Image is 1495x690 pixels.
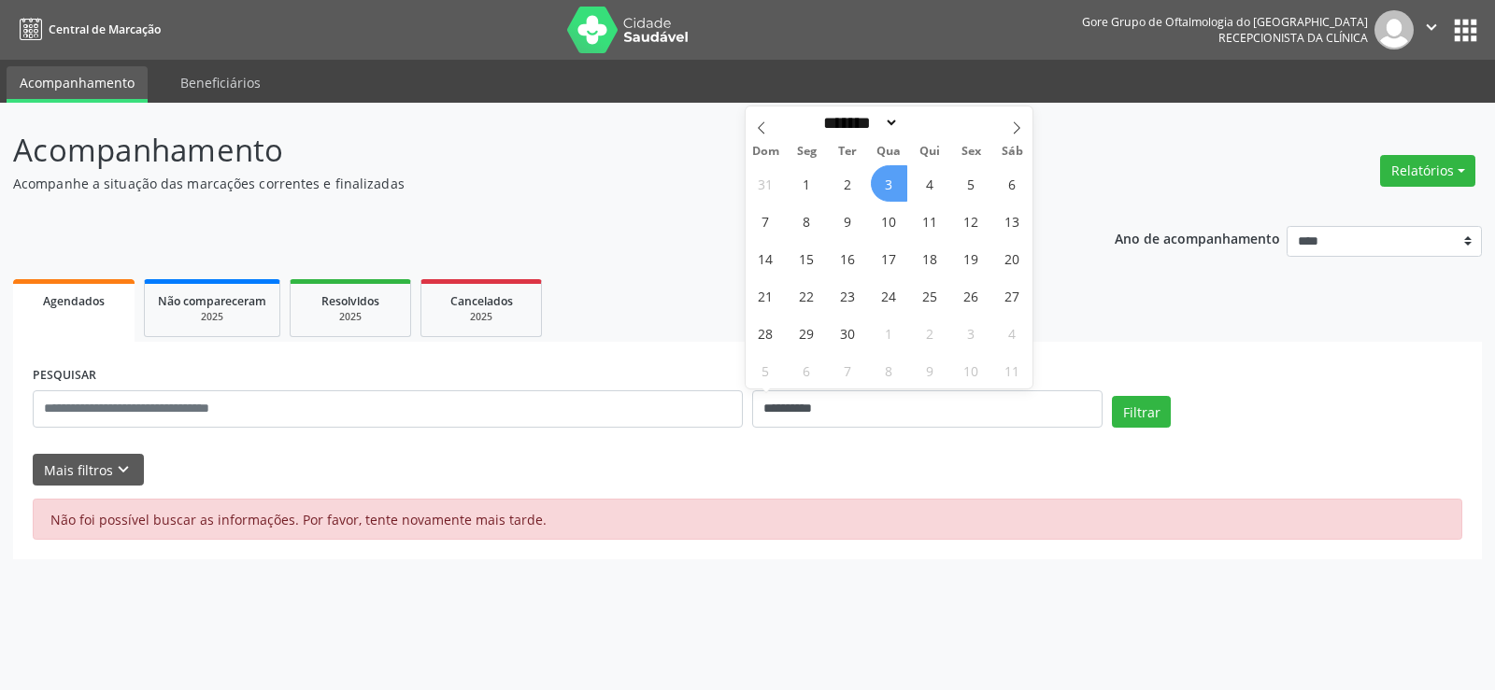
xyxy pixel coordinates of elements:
span: Setembro 9, 2025 [830,203,866,239]
span: Setembro 17, 2025 [871,240,907,276]
span: Outubro 8, 2025 [871,352,907,388]
span: Sáb [991,146,1032,158]
span: Setembro 16, 2025 [830,240,866,276]
span: Setembro 13, 2025 [994,203,1031,239]
span: Setembro 14, 2025 [747,240,784,276]
span: Setembro 11, 2025 [912,203,948,239]
span: Setembro 30, 2025 [830,315,866,351]
span: Agosto 31, 2025 [747,165,784,202]
span: Ter [827,146,868,158]
span: Dom [746,146,787,158]
span: Setembro 19, 2025 [953,240,990,276]
div: 2025 [158,310,266,324]
span: Outubro 3, 2025 [953,315,990,351]
span: Não compareceram [158,293,266,309]
a: Beneficiários [167,66,274,99]
div: 2025 [304,310,397,324]
span: Setembro 18, 2025 [912,240,948,276]
span: Setembro 21, 2025 [747,277,784,314]
img: img [1374,10,1414,49]
span: Setembro 2, 2025 [830,165,866,202]
a: Central de Marcação [13,14,161,45]
span: Recepcionista da clínica [1218,30,1368,46]
span: Outubro 7, 2025 [830,352,866,388]
span: Setembro 22, 2025 [789,277,825,314]
span: Setembro 20, 2025 [994,240,1031,276]
span: Resolvidos [321,293,379,309]
div: Não foi possível buscar as informações. Por favor, tente novamente mais tarde. [33,499,1462,540]
span: Setembro 15, 2025 [789,240,825,276]
p: Acompanhamento [13,127,1041,174]
span: Outubro 11, 2025 [994,352,1031,388]
span: Central de Marcação [49,21,161,37]
button:  [1414,10,1449,49]
span: Setembro 12, 2025 [953,203,990,239]
i:  [1421,17,1442,37]
a: Acompanhamento [7,66,148,103]
span: Setembro 8, 2025 [789,203,825,239]
span: Setembro 23, 2025 [830,277,866,314]
input: Year [899,113,961,133]
span: Qui [909,146,950,158]
span: Setembro 27, 2025 [994,277,1031,314]
select: Month [818,113,900,133]
span: Outubro 5, 2025 [747,352,784,388]
span: Setembro 29, 2025 [789,315,825,351]
label: PESQUISAR [33,361,96,390]
button: apps [1449,14,1482,47]
span: Outubro 9, 2025 [912,352,948,388]
span: Seg [786,146,827,158]
span: Cancelados [450,293,513,309]
span: Agendados [43,293,105,309]
span: Setembro 3, 2025 [871,165,907,202]
span: Setembro 28, 2025 [747,315,784,351]
span: Outubro 10, 2025 [953,352,990,388]
span: Setembro 24, 2025 [871,277,907,314]
span: Setembro 7, 2025 [747,203,784,239]
i: keyboard_arrow_down [113,459,134,480]
span: Setembro 25, 2025 [912,277,948,314]
span: Outubro 4, 2025 [994,315,1031,351]
span: Setembro 5, 2025 [953,165,990,202]
div: Gore Grupo de Oftalmologia do [GEOGRAPHIC_DATA] [1082,14,1368,30]
button: Filtrar [1112,396,1171,428]
span: Sex [950,146,991,158]
span: Setembro 26, 2025 [953,277,990,314]
div: 2025 [434,310,528,324]
button: Relatórios [1380,155,1475,187]
p: Acompanhe a situação das marcações correntes e finalizadas [13,174,1041,193]
span: Outubro 6, 2025 [789,352,825,388]
span: Outubro 1, 2025 [871,315,907,351]
span: Outubro 2, 2025 [912,315,948,351]
span: Setembro 1, 2025 [789,165,825,202]
p: Ano de acompanhamento [1115,226,1280,249]
button: Mais filtroskeyboard_arrow_down [33,454,144,486]
span: Setembro 6, 2025 [994,165,1031,202]
span: Setembro 4, 2025 [912,165,948,202]
span: Qua [868,146,909,158]
span: Setembro 10, 2025 [871,203,907,239]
